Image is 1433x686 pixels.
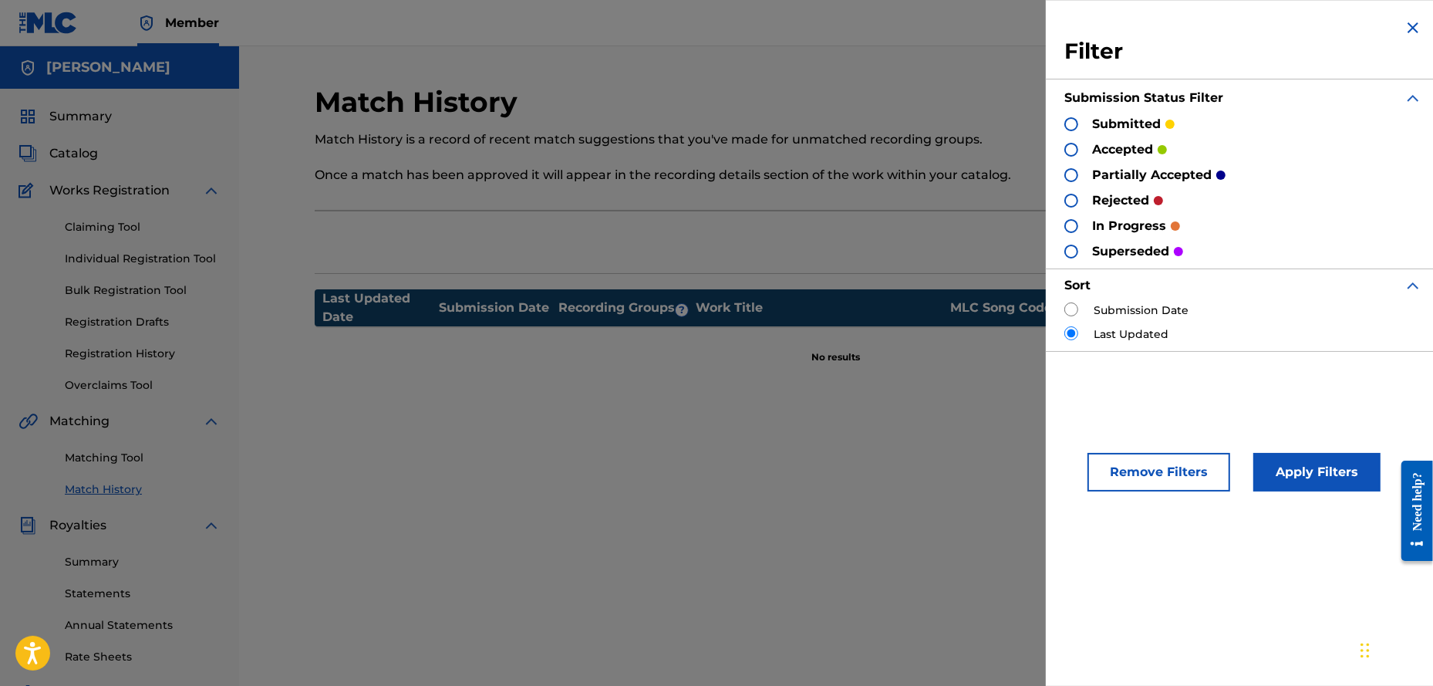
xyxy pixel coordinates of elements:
span: Matching [49,412,110,431]
img: expand [202,516,221,535]
a: Summary [65,554,221,570]
img: expand [202,412,221,431]
a: Claiming Tool [65,219,221,235]
div: Work Title [696,299,942,317]
a: Bulk Registration Tool [65,282,221,299]
img: close [1404,19,1422,37]
img: expand [1404,89,1422,107]
iframe: Resource Center [1390,449,1433,573]
span: Catalog [49,144,98,163]
h3: Filter [1064,38,1422,66]
p: rejected [1092,191,1149,210]
p: accepted [1092,140,1153,159]
img: MLC Logo [19,12,78,34]
strong: Submission Status Filter [1064,90,1223,105]
label: Submission Date [1094,302,1189,319]
iframe: Chat Widget [1356,612,1433,686]
p: No results [812,332,861,364]
a: Annual Statements [65,617,221,634]
p: Match History is a record of recent match suggestions that you've made for unmatched recording gr... [315,130,1118,149]
a: Registration Drafts [65,314,221,330]
span: Member [165,14,219,32]
button: Apply Filters [1253,453,1381,492]
div: Drag [1361,627,1370,674]
img: Top Rightsholder [137,14,156,32]
img: Royalties [19,516,37,535]
a: Matching Tool [65,450,221,466]
a: SummarySummary [19,107,112,126]
span: Summary [49,107,112,126]
label: Last Updated [1094,326,1168,343]
a: Match History [65,482,221,498]
a: Registration History [65,346,221,362]
p: in progress [1092,217,1166,235]
p: superseded [1092,242,1169,261]
p: submitted [1092,115,1161,133]
span: Royalties [49,516,106,535]
h5: Megan Fisher [46,59,170,76]
img: Catalog [19,144,37,163]
h2: Match History [315,85,525,120]
a: Rate Sheets [65,649,221,665]
div: MLC Song Code [943,299,1059,317]
p: partially accepted [1092,166,1212,184]
a: Overclaims Tool [65,377,221,394]
div: Last Updated Date [322,289,438,326]
a: Statements [65,586,221,602]
div: Recording Groups [556,299,695,317]
a: CatalogCatalog [19,144,98,163]
span: Works Registration [49,181,170,200]
strong: Sort [1064,278,1091,292]
img: Works Registration [19,181,39,200]
img: Matching [19,412,38,431]
button: Remove Filters [1087,453,1230,492]
div: Submission Date [439,299,555,317]
img: expand [1404,276,1422,295]
img: Summary [19,107,37,126]
span: ? [676,304,688,316]
img: expand [202,181,221,200]
a: Individual Registration Tool [65,251,221,267]
img: Accounts [19,59,37,77]
p: Once a match has been approved it will appear in the recording details section of the work within... [315,166,1118,184]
